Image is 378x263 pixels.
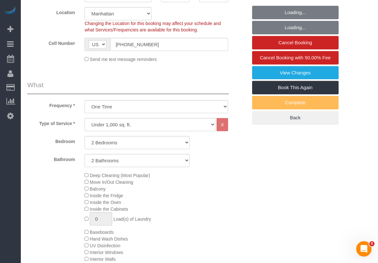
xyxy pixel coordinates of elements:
[90,230,114,235] span: Baseboards
[90,257,116,262] span: Interior Walls
[90,236,128,242] span: Hand Wash Dishes
[22,7,80,16] label: Location
[22,154,80,163] label: Bathroom
[90,250,123,255] span: Interior Windows
[90,173,150,178] span: Deep Cleaning (Most Popular)
[22,38,80,47] label: Cell Number
[90,243,120,248] span: UV Disinfection
[22,100,80,109] label: Frequency *
[90,200,121,205] span: Inside the Oven
[356,241,372,257] iframe: Intercom live chat
[110,38,228,51] input: Cell Number
[27,80,229,95] legend: What
[4,6,17,15] img: Automaid Logo
[260,55,331,60] span: Cancel Booking with 50.00% Fee
[252,51,339,64] a: Cancel Booking with 50.00% Fee
[252,66,339,80] a: View Changes
[252,81,339,94] a: Book This Again
[90,186,106,191] span: Balcony
[369,241,374,246] span: 5
[22,118,80,127] label: Type of Service *
[90,193,123,198] span: Inside the Fridge
[252,111,339,124] a: Back
[113,216,151,222] span: Load(s) of Laundry
[90,180,133,185] span: Move In/Out Cleaning
[22,136,80,145] label: Bedroom
[90,207,128,212] span: Inside the Cabinets
[252,36,339,49] a: Cancel Booking
[90,57,157,62] span: Send me text message reminders
[85,21,221,32] span: Changing the Location for this booking may affect your schedule and what Services/Frequencies are...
